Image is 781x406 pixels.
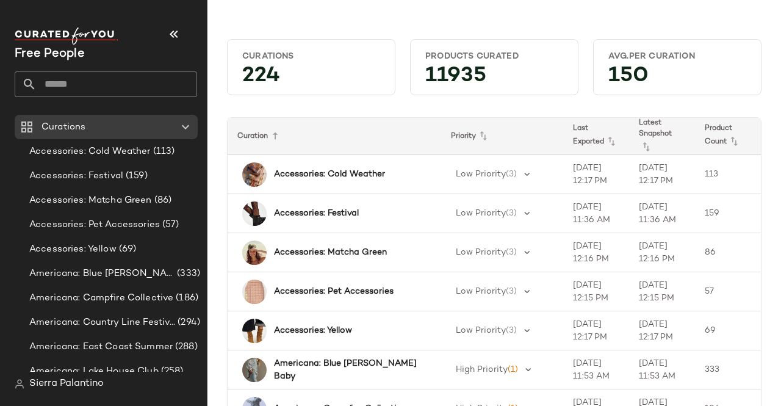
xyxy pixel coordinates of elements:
span: (3) [506,170,517,179]
span: Low Priority [456,287,506,296]
td: [DATE] 11:36 AM [629,194,695,233]
span: (57) [160,218,179,232]
b: Accessories: Festival [274,207,359,220]
td: [DATE] 12:17 PM [563,311,629,350]
th: Priority [441,118,563,155]
span: Americana: Country Line Festival [29,316,175,330]
td: 57 [695,272,761,311]
div: 11935 [416,67,573,90]
b: Accessories: Pet Accessories [274,285,394,298]
span: Accessories: Yellow [29,242,117,256]
span: (288) [173,340,198,354]
span: (333) [175,267,200,281]
td: 69 [695,311,761,350]
span: (186) [173,291,198,305]
span: (69) [117,242,137,256]
th: Curation [228,118,441,155]
img: cfy_white_logo.C9jOOHJF.svg [15,27,118,45]
td: 113 [695,155,761,194]
td: [DATE] 12:17 PM [629,155,695,194]
span: (3) [506,287,517,296]
img: 95815080_004_b [242,280,267,304]
span: Americana: Lake House Club [29,364,159,379]
span: (159) [123,169,148,183]
span: Accessories: Pet Accessories [29,218,160,232]
span: (3) [506,248,517,257]
span: Low Priority [456,170,506,179]
div: Avg.per Curation [608,51,746,62]
td: 86 [695,233,761,272]
div: 224 [232,67,390,90]
span: (3) [506,209,517,218]
td: [DATE] 12:17 PM [629,311,695,350]
span: Accessories: Matcha Green [29,194,152,208]
td: [DATE] 12:17 PM [563,155,629,194]
td: 333 [695,350,761,390]
th: Product Count [695,118,761,155]
span: High Priority [456,365,508,374]
img: 99064768_031_a [242,241,267,265]
img: 101899219_011_b [242,162,267,187]
span: Low Priority [456,248,506,257]
b: Accessories: Matcha Green [274,246,387,259]
b: Accessories: Yellow [274,324,352,337]
td: [DATE] 12:15 PM [629,272,695,311]
span: Accessories: Cold Weather [29,145,151,159]
div: Curations [242,51,380,62]
img: 104498902_001_a [242,201,267,226]
span: Current Company Name [15,48,85,60]
span: (258) [159,364,184,379]
span: Low Priority [456,209,506,218]
div: Products Curated [425,51,563,62]
span: Curations [41,120,85,134]
span: Sierra Palantino [29,377,104,391]
span: Americana: East Coast Summer [29,340,173,354]
td: 159 [695,194,761,233]
td: [DATE] 12:16 PM [563,233,629,272]
span: Accessories: Festival [29,169,123,183]
span: (113) [151,145,175,159]
span: Americana: Campfire Collective [29,291,173,305]
b: Accessories: Cold Weather [274,168,385,181]
td: [DATE] 12:16 PM [629,233,695,272]
span: (294) [175,316,200,330]
span: (86) [152,194,172,208]
span: (1) [508,365,518,374]
img: 103256988_072_a [242,319,267,343]
span: Low Priority [456,326,506,335]
span: Americana: Blue [PERSON_NAME] Baby [29,267,175,281]
th: Last Exported [563,118,629,155]
div: 150 [599,67,756,90]
td: [DATE] 11:36 AM [563,194,629,233]
span: (3) [506,326,517,335]
td: [DATE] 12:15 PM [563,272,629,311]
img: 101180578_092_f [242,358,267,382]
img: svg%3e [15,379,24,389]
b: Americana: Blue [PERSON_NAME] Baby [274,357,419,383]
td: [DATE] 11:53 AM [629,350,695,390]
th: Latest Snapshot [629,118,695,155]
td: [DATE] 11:53 AM [563,350,629,390]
